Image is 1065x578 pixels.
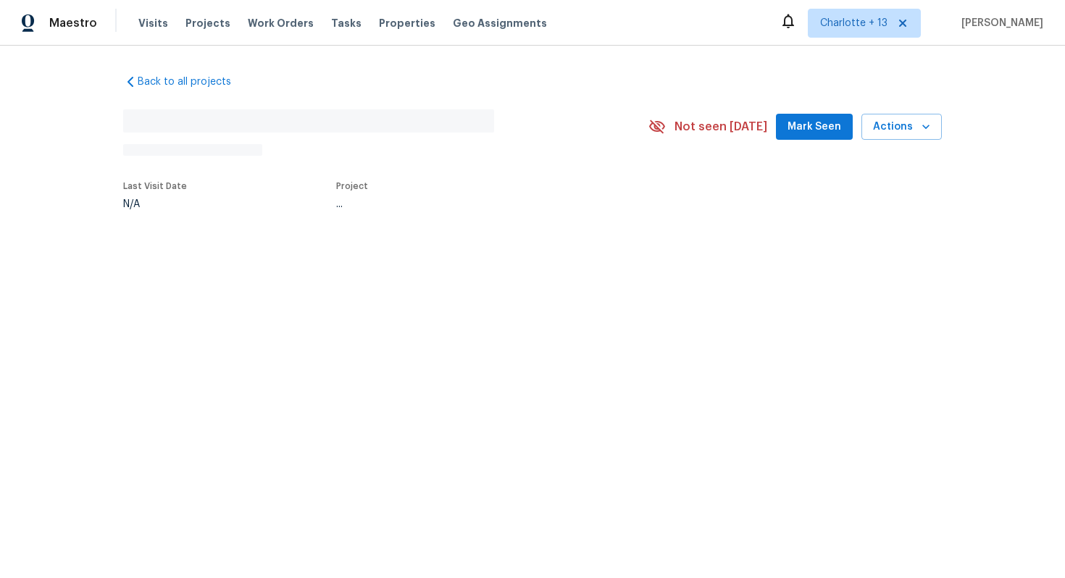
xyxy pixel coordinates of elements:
button: Actions [861,114,942,141]
span: Geo Assignments [453,16,547,30]
div: N/A [123,199,187,209]
span: Maestro [49,16,97,30]
span: Work Orders [248,16,314,30]
div: ... [336,199,614,209]
span: Not seen [DATE] [674,120,767,134]
span: Visits [138,16,168,30]
span: Project [336,182,368,190]
span: Charlotte + 13 [820,16,887,30]
span: Last Visit Date [123,182,187,190]
span: Actions [873,118,930,136]
span: Projects [185,16,230,30]
span: Mark Seen [788,118,841,136]
span: [PERSON_NAME] [956,16,1043,30]
span: Properties [379,16,435,30]
a: Back to all projects [123,75,262,89]
button: Mark Seen [776,114,853,141]
span: Tasks [331,18,362,28]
